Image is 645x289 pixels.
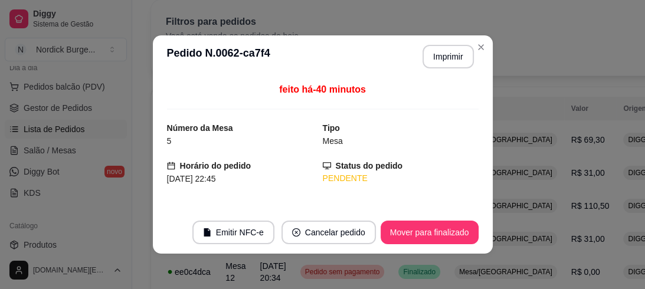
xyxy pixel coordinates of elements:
[336,161,403,170] strong: Status do pedido
[167,136,172,146] span: 5
[323,136,343,146] span: Mesa
[381,221,479,244] button: Mover para finalizado
[472,38,490,57] button: Close
[167,45,270,68] h3: Pedido N. 0062-ca7f4
[279,84,366,94] span: feito há -40 minutos
[323,172,479,185] div: PENDENTE
[203,228,211,237] span: file
[167,123,233,133] strong: Número da Mesa
[323,123,340,133] strong: Tipo
[281,221,376,244] button: close-circleCancelar pedido
[423,45,474,68] button: Imprimir
[167,162,175,170] span: calendar
[167,174,216,183] span: [DATE] 22:45
[180,161,251,170] strong: Horário do pedido
[192,221,274,244] button: fileEmitir NFC-e
[323,162,331,170] span: desktop
[292,228,300,237] span: close-circle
